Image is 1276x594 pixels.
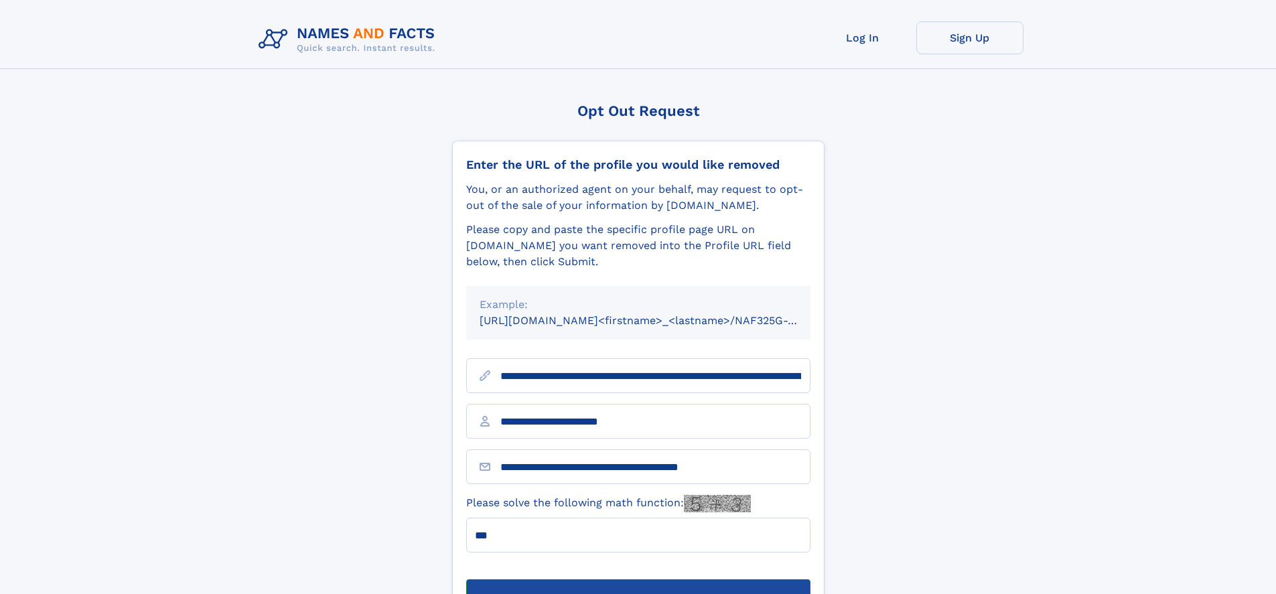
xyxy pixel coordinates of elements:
[466,495,751,512] label: Please solve the following math function:
[253,21,446,58] img: Logo Names and Facts
[452,102,825,119] div: Opt Out Request
[466,181,810,214] div: You, or an authorized agent on your behalf, may request to opt-out of the sale of your informatio...
[809,21,916,54] a: Log In
[466,157,810,172] div: Enter the URL of the profile you would like removed
[916,21,1023,54] a: Sign Up
[480,297,797,313] div: Example:
[466,222,810,270] div: Please copy and paste the specific profile page URL on [DOMAIN_NAME] you want removed into the Pr...
[480,314,836,327] small: [URL][DOMAIN_NAME]<firstname>_<lastname>/NAF325G-xxxxxxxx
